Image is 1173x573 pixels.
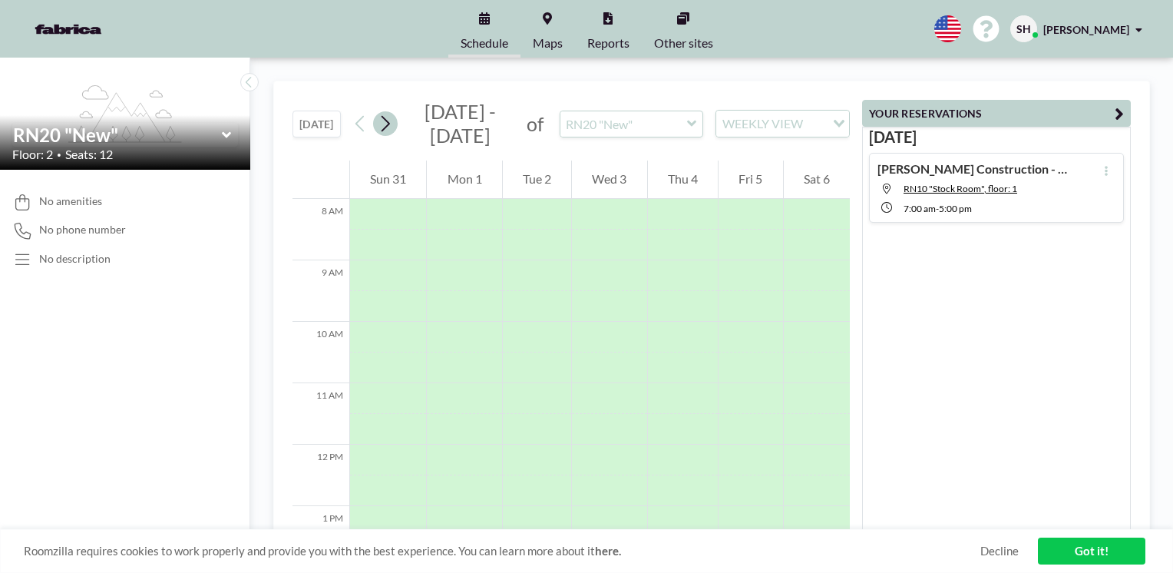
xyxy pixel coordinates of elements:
[904,203,936,214] span: 7:00 AM
[572,161,646,199] div: Wed 3
[425,100,496,147] span: [DATE] - [DATE]
[292,445,349,506] div: 12 PM
[461,37,508,49] span: Schedule
[877,161,1069,177] h4: [PERSON_NAME] Construction - Executive Meeting
[292,260,349,322] div: 9 AM
[527,112,544,136] span: of
[904,183,1017,194] span: RN10 "Stock Room", floor: 1
[292,506,349,568] div: 1 PM
[503,161,571,199] div: Tue 2
[292,322,349,383] div: 10 AM
[427,161,501,199] div: Mon 1
[939,203,972,214] span: 5:00 PM
[13,124,222,146] input: RN20 "New"
[25,14,112,45] img: organization-logo
[587,37,629,49] span: Reports
[292,199,349,260] div: 8 AM
[560,111,687,137] input: RN20 "New"
[595,544,621,558] a: here.
[869,128,1124,147] h3: [DATE]
[980,544,1019,558] a: Decline
[936,203,939,214] span: -
[716,111,849,137] div: Search for option
[57,150,61,160] span: •
[65,147,113,162] span: Seats: 12
[654,37,713,49] span: Other sites
[39,194,102,208] span: No amenities
[719,161,782,199] div: Fri 5
[24,544,980,558] span: Roomzilla requires cookies to work properly and provide you with the best experience. You can lea...
[1016,22,1031,36] span: SH
[350,161,426,199] div: Sun 31
[292,111,341,137] button: [DATE]
[1043,23,1129,36] span: [PERSON_NAME]
[39,252,111,266] div: No description
[12,147,53,162] span: Floor: 2
[862,100,1131,127] button: YOUR RESERVATIONS
[648,161,718,199] div: Thu 4
[39,223,126,237] span: No phone number
[533,37,563,49] span: Maps
[719,114,806,134] span: WEEKLY VIEW
[292,383,349,445] div: 11 AM
[784,161,850,199] div: Sat 6
[808,114,824,134] input: Search for option
[1038,538,1145,565] a: Got it!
